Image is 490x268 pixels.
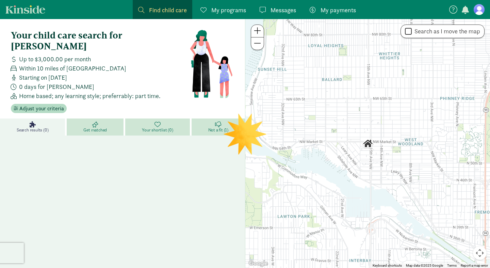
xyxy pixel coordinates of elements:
[19,64,126,73] span: Within 10 miles of [GEOGRAPHIC_DATA]
[83,127,107,133] span: Get matched
[19,73,67,82] span: Starting on [DATE]
[19,105,64,113] span: Adjust your criteria
[192,119,245,136] a: Not a fit (1)
[247,259,269,268] img: Google
[5,5,45,14] a: Kinside
[11,104,67,113] button: Adjust your criteria
[211,5,246,15] span: My programs
[406,264,443,267] span: Map data ©2025 Google
[11,30,190,52] h4: Your child care search for [PERSON_NAME]
[125,119,191,136] a: Your shortlist (0)
[67,119,125,136] a: Get matched
[373,263,402,268] button: Keyboard shortcuts
[142,127,173,133] span: Your shortlist (0)
[19,54,91,64] span: Up to $3,000.00 per month
[271,5,296,15] span: Messages
[208,127,228,133] span: Not a fit (1)
[461,264,488,267] a: Report a map error
[473,246,487,260] button: Map camera controls
[412,27,480,35] label: Search as I move the map
[149,5,187,15] span: Find child care
[447,264,457,267] a: Terms
[362,138,374,149] div: Click to see details
[19,82,94,91] span: 0 days for [PERSON_NAME]
[17,127,48,133] span: Search results (0)
[247,259,269,268] a: Open this area in Google Maps (opens a new window)
[19,91,160,100] span: Home based; any learning style; preferrably: part time.
[321,5,356,15] span: My payments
